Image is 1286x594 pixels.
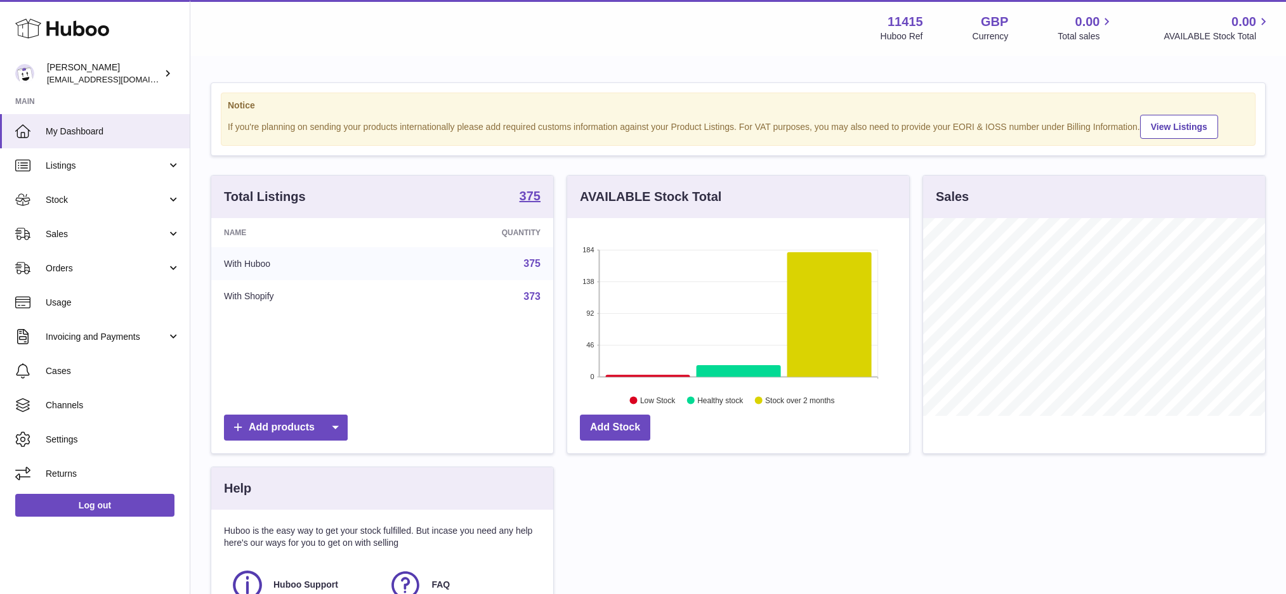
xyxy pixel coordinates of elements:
[582,246,594,254] text: 184
[46,194,167,206] span: Stock
[46,228,167,240] span: Sales
[46,399,180,411] span: Channels
[211,218,396,247] th: Name
[431,579,450,591] span: FAQ
[1164,30,1271,42] span: AVAILABLE Stock Total
[520,190,541,202] strong: 375
[881,30,923,42] div: Huboo Ref
[1140,115,1218,139] a: View Listings
[1058,30,1114,42] span: Total sales
[580,415,650,441] a: Add Stock
[586,309,594,317] text: 92
[228,100,1249,112] strong: Notice
[981,13,1008,30] strong: GBP
[228,113,1249,139] div: If you're planning on sending your products internationally please add required customs informati...
[46,126,180,138] span: My Dashboard
[1231,13,1256,30] span: 0.00
[586,341,594,349] text: 46
[582,278,594,285] text: 138
[1075,13,1100,30] span: 0.00
[224,480,251,497] h3: Help
[46,468,180,480] span: Returns
[523,291,541,302] a: 373
[224,525,541,549] p: Huboo is the easy way to get your stock fulfilled. But incase you need any help here's our ways f...
[1164,13,1271,42] a: 0.00 AVAILABLE Stock Total
[1058,13,1114,42] a: 0.00 Total sales
[47,61,161,86] div: [PERSON_NAME]
[224,188,306,205] h3: Total Listings
[936,188,969,205] h3: Sales
[46,434,180,446] span: Settings
[273,579,338,591] span: Huboo Support
[46,160,167,172] span: Listings
[640,396,676,405] text: Low Stock
[15,494,174,517] a: Log out
[697,396,744,405] text: Healthy stock
[46,262,167,274] span: Orders
[15,64,34,83] img: care@shopmanto.uk
[211,280,396,313] td: With Shopify
[211,247,396,280] td: With Huboo
[224,415,348,441] a: Add products
[47,74,187,84] span: [EMAIL_ADDRESS][DOMAIN_NAME]
[973,30,1009,42] div: Currency
[520,190,541,205] a: 375
[46,331,167,343] span: Invoicing and Payments
[580,188,721,205] h3: AVAILABLE Stock Total
[590,373,594,380] text: 0
[523,258,541,269] a: 375
[396,218,553,247] th: Quantity
[888,13,923,30] strong: 11415
[46,365,180,377] span: Cases
[46,297,180,309] span: Usage
[765,396,834,405] text: Stock over 2 months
